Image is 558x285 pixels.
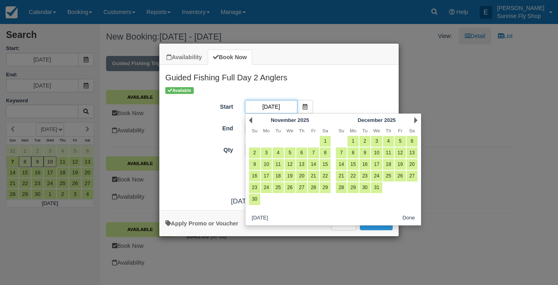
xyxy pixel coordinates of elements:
[395,171,405,181] a: 26
[249,117,252,124] a: Prev
[383,171,394,181] a: 25
[320,147,331,158] a: 8
[285,147,295,158] a: 5
[384,117,396,123] span: 2025
[407,171,417,181] a: 27
[261,182,272,193] a: 24
[273,159,283,170] a: 11
[308,171,319,181] a: 21
[347,147,358,158] a: 8
[350,128,356,133] span: Monday
[271,117,296,123] span: November
[261,159,272,170] a: 10
[261,171,272,181] a: 17
[407,136,417,147] a: 6
[362,128,367,133] span: Tuesday
[357,117,383,123] span: December
[249,182,260,193] a: 23
[159,196,399,206] div: :
[320,182,331,193] a: 29
[297,117,309,123] span: 2025
[311,128,316,133] span: Friday
[347,159,358,170] a: 15
[252,128,257,133] span: Sunday
[322,128,328,133] span: Saturday
[159,65,399,86] h2: Guided Fishing Full Day 2 Anglers
[159,143,239,154] label: Qty
[407,159,417,170] a: 20
[261,147,272,158] a: 3
[249,213,271,223] button: [DATE]
[398,128,402,133] span: Friday
[359,136,370,147] a: 2
[308,147,319,158] a: 7
[263,128,269,133] span: Monday
[359,182,370,193] a: 30
[273,171,283,181] a: 18
[347,171,358,181] a: 22
[249,159,260,170] a: 9
[373,128,380,133] span: Wednesday
[296,171,307,181] a: 20
[371,171,382,181] a: 24
[275,128,281,133] span: Tuesday
[159,122,239,133] label: End
[285,171,295,181] a: 19
[249,171,260,181] a: 16
[308,159,319,170] a: 14
[414,117,417,124] a: Next
[386,128,391,133] span: Thursday
[407,147,417,158] a: 13
[285,182,295,193] a: 26
[285,159,295,170] a: 12
[320,136,331,147] a: 1
[287,128,293,133] span: Wednesday
[371,159,382,170] a: 17
[208,50,252,65] a: Book Now
[320,171,331,181] a: 22
[161,50,207,65] a: Availability
[399,213,418,223] button: Done
[231,197,281,205] span: [DATE] - [DATE]
[359,147,370,158] a: 9
[339,128,344,133] span: Sunday
[165,87,194,94] span: Available
[371,147,382,158] a: 10
[273,147,283,158] a: 4
[336,159,347,170] a: 14
[273,182,283,193] a: 25
[336,171,347,181] a: 21
[249,147,260,158] a: 2
[159,100,239,111] label: Start
[159,65,399,206] div: Item Modal
[308,182,319,193] a: 28
[296,159,307,170] a: 13
[336,182,347,193] a: 28
[409,128,415,133] span: Saturday
[320,159,331,170] a: 15
[383,159,394,170] a: 18
[383,136,394,147] a: 4
[395,147,405,158] a: 12
[296,182,307,193] a: 27
[347,182,358,193] a: 29
[347,136,358,147] a: 1
[336,147,347,158] a: 7
[359,171,370,181] a: 23
[299,128,305,133] span: Thursday
[371,182,382,193] a: 31
[296,147,307,158] a: 6
[383,147,394,158] a: 11
[359,159,370,170] a: 16
[165,220,238,227] a: Apply Voucher
[249,194,260,205] a: 30
[371,136,382,147] a: 3
[395,136,405,147] a: 5
[395,159,405,170] a: 19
